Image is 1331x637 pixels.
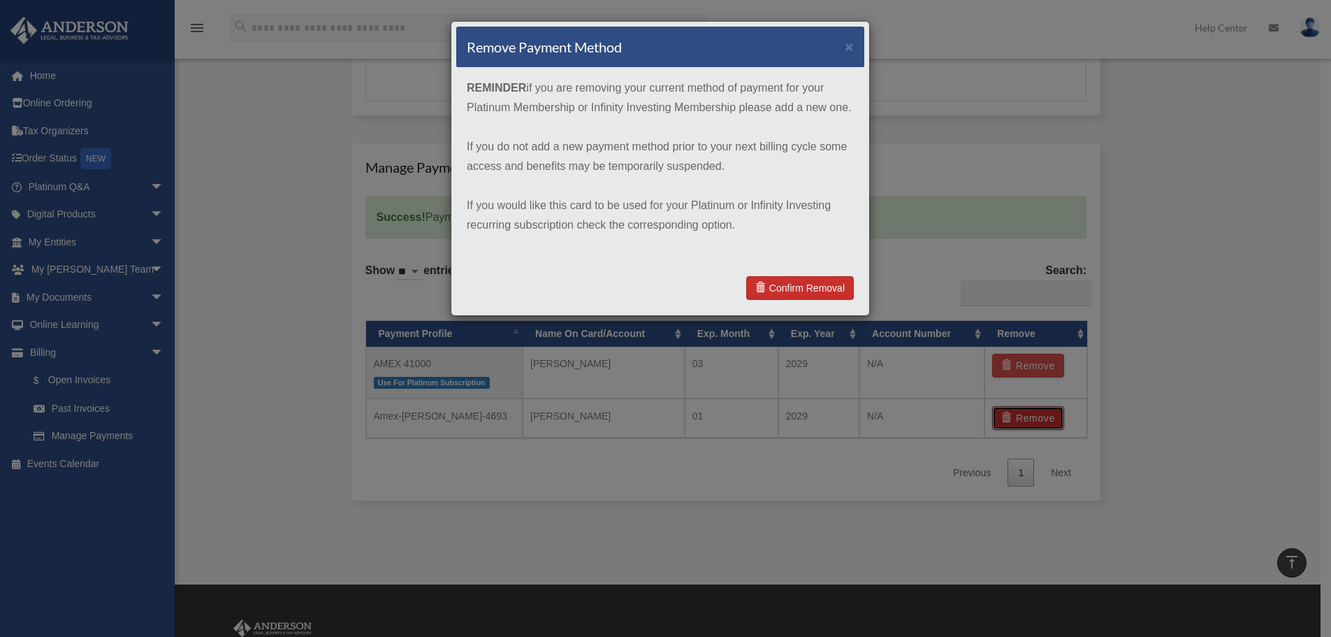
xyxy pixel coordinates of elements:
[467,37,622,57] h4: Remove Payment Method
[456,68,864,265] div: if you are removing your current method of payment for your Platinum Membership or Infinity Inves...
[467,82,526,94] strong: REMINDER
[467,137,854,176] p: If you do not add a new payment method prior to your next billing cycle some access and benefits ...
[845,39,854,54] button: ×
[746,276,854,300] a: Confirm Removal
[467,196,854,235] p: If you would like this card to be used for your Platinum or Infinity Investing recurring subscrip...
